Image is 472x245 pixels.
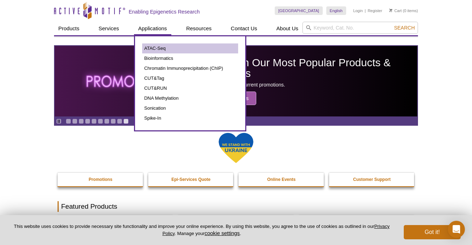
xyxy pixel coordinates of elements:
a: Go to slide 3 [79,119,84,124]
a: Go to slide 5 [91,119,97,124]
div: Open Intercom Messenger [448,221,465,238]
strong: Epi-Services Quote [171,177,210,182]
a: Services [94,22,123,35]
button: cookie settings [204,230,240,236]
span: Search [394,25,415,31]
li: | [365,6,366,15]
a: Resources [182,22,216,35]
article: Save on Our Most Popular Products & Services [55,46,417,116]
strong: Customer Support [353,177,391,182]
a: Go to slide 7 [104,119,109,124]
a: Go to slide 6 [98,119,103,124]
a: Privacy Policy [162,224,390,236]
button: Got it! [404,225,461,239]
a: Sonication [142,103,238,113]
img: Your Cart [389,9,392,12]
a: Go to slide 10 [123,119,129,124]
a: The word promotions written in all caps with a glowing effect Save on Our Most Popular Products &... [55,46,417,116]
a: DNA Methylation [142,93,238,103]
a: [GEOGRAPHIC_DATA] [275,6,323,15]
a: Cart [389,8,402,13]
a: Applications [134,22,171,35]
a: Go to slide 9 [117,119,122,124]
a: Customer Support [329,173,415,186]
a: CUT&RUN [142,83,238,93]
li: (0 items) [389,6,418,15]
a: About Us [272,22,303,35]
a: Toggle autoplay [56,119,61,124]
a: CUT&Tag [142,73,238,83]
a: Go to slide 4 [85,119,90,124]
a: Chromatin Immunoprecipitation (ChIP) [142,63,238,73]
h2: Enabling Epigenetics Research [129,9,200,15]
strong: Online Events [267,177,296,182]
a: English [326,6,346,15]
img: The word promotions written in all caps with a glowing effect [82,63,176,99]
a: Contact Us [226,22,261,35]
a: Spike-In [142,113,238,123]
h2: Save on Our Most Popular Products & Services [210,57,414,79]
a: Go to slide 2 [72,119,77,124]
a: Login [353,8,363,13]
a: ATAC-Seq [142,43,238,53]
strong: Promotions [88,177,112,182]
a: Online Events [238,173,324,186]
a: Go to slide 1 [66,119,71,124]
a: Register [368,8,382,13]
input: Keyword, Cat. No. [302,22,418,34]
a: Epi-Services Quote [148,173,234,186]
img: We Stand With Ukraine [218,132,254,164]
a: Bioinformatics [142,53,238,63]
a: Promotions [58,173,144,186]
a: Go to slide 8 [111,119,116,124]
p: Check out our current promotions. [210,82,414,88]
button: Search [392,25,417,31]
h2: Featured Products [58,201,414,212]
p: This website uses cookies to provide necessary site functionality and improve your online experie... [11,223,392,237]
a: Products [54,22,84,35]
